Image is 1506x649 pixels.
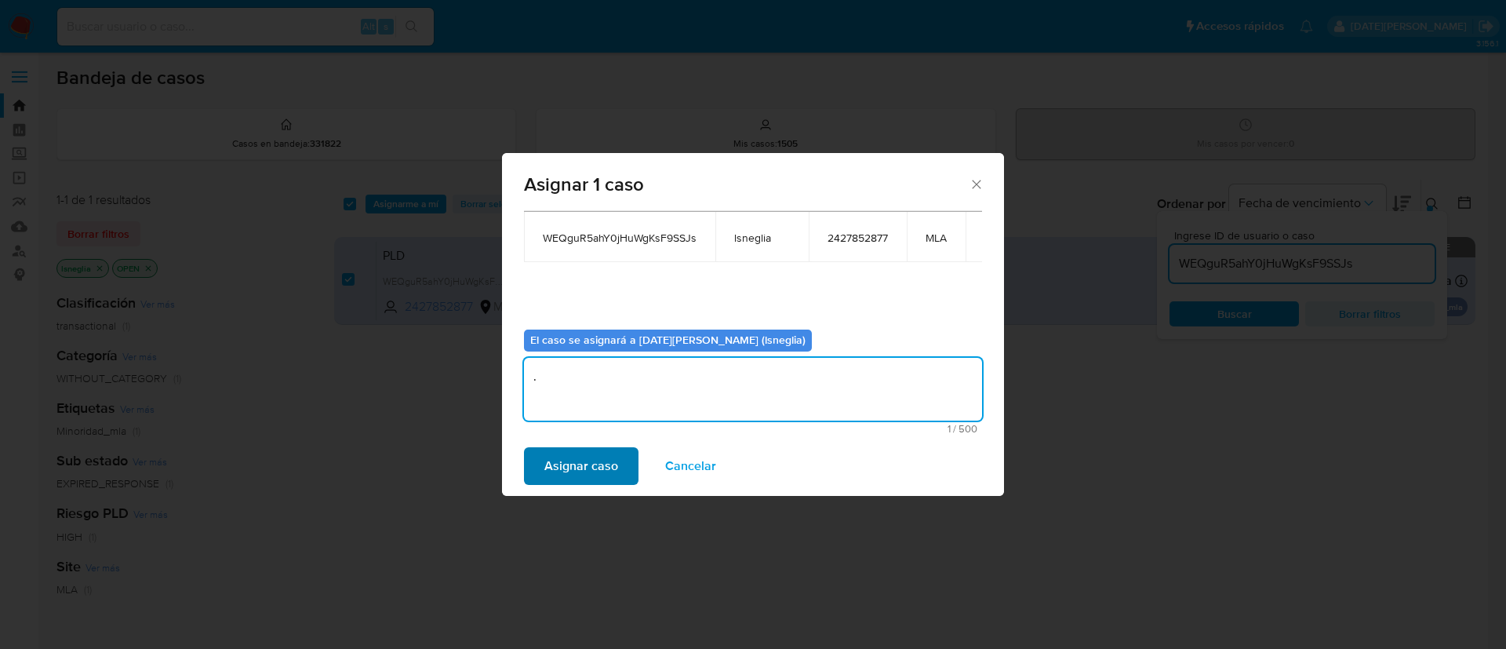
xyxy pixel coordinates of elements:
[524,175,969,194] span: Asignar 1 caso
[530,332,806,348] b: El caso se asignará a [DATE][PERSON_NAME] (lsneglia)
[544,449,618,483] span: Asignar caso
[969,177,983,191] button: Cerrar ventana
[502,153,1004,496] div: assign-modal
[543,231,697,245] span: WEQguR5ahY0jHuWgKsF9SSJs
[645,447,737,485] button: Cancelar
[524,358,982,421] textarea: .
[734,231,790,245] span: lsneglia
[828,231,888,245] span: 2427852877
[524,447,638,485] button: Asignar caso
[665,449,716,483] span: Cancelar
[926,231,947,245] span: MLA
[529,424,977,434] span: Máximo 500 caracteres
